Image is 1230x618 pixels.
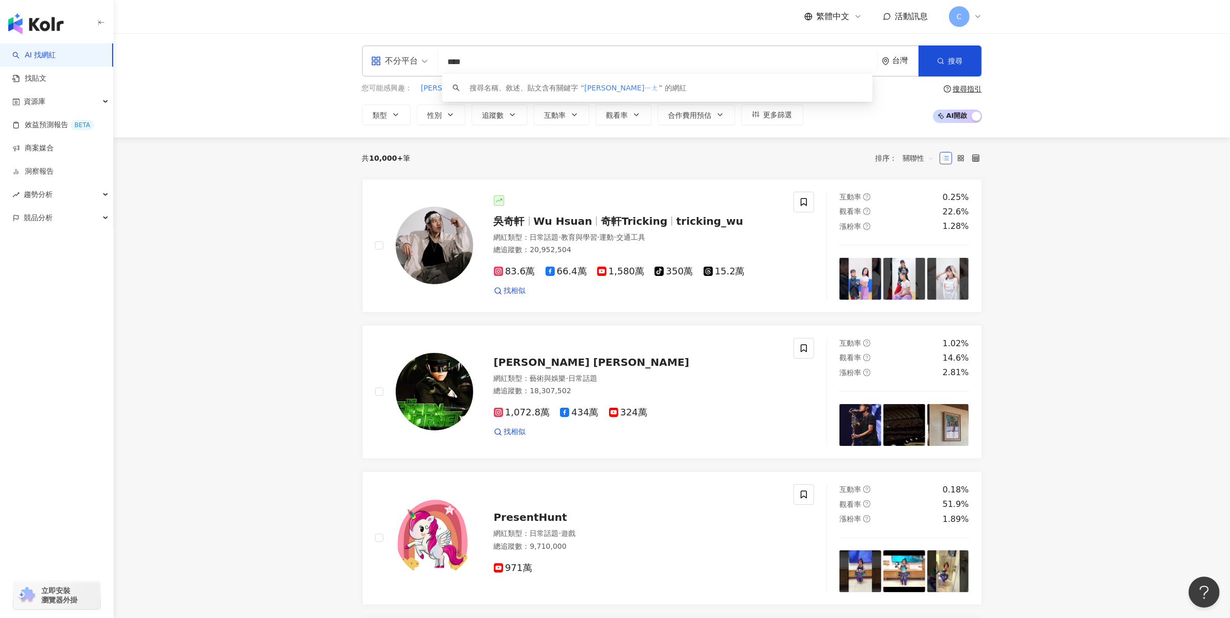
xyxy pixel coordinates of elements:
[883,258,925,300] img: post-image
[943,499,969,510] div: 51.9%
[918,45,982,76] button: 搜尋
[561,233,597,241] span: 教育與學習
[863,354,870,361] span: question-circle
[895,11,928,21] span: 活動訊息
[17,587,37,604] img: chrome extension
[863,339,870,347] span: question-circle
[396,499,473,577] img: KOL Avatar
[24,183,53,206] span: 趨勢分析
[863,193,870,200] span: question-circle
[599,233,614,241] span: 運動
[606,111,628,119] span: 觀看率
[839,353,861,362] span: 觀看率
[943,338,969,349] div: 1.02%
[596,104,651,125] button: 觀看率
[614,233,616,241] span: ·
[863,500,870,507] span: question-circle
[494,374,782,384] div: 網紅類型 ：
[24,90,45,113] span: 資源庫
[943,367,969,378] div: 2.81%
[927,258,969,300] img: post-image
[566,374,568,382] span: ·
[421,83,481,94] button: [PERSON_NAME]
[943,221,969,232] div: 1.28%
[534,104,589,125] button: 互動率
[428,111,442,119] span: 性別
[817,11,850,22] span: 繁體中文
[504,427,526,437] span: 找相似
[863,486,870,493] span: question-circle
[12,143,54,153] a: 商案媒合
[546,266,587,277] span: 66.4萬
[839,485,861,493] span: 互動率
[597,233,599,241] span: ·
[12,191,20,198] span: rise
[417,104,465,125] button: 性別
[8,13,64,34] img: logo
[494,563,532,574] span: 971萬
[863,515,870,522] span: question-circle
[704,266,745,277] span: 15.2萬
[839,339,861,347] span: 互動率
[882,57,890,65] span: environment
[494,245,782,255] div: 總追蹤數 ： 20,952,504
[369,154,403,162] span: 10,000+
[655,266,693,277] span: 350萬
[863,369,870,376] span: question-circle
[943,206,969,218] div: 22.6%
[668,111,712,119] span: 合作費用預估
[863,223,870,230] span: question-circle
[943,352,969,364] div: 14.6%
[396,207,473,284] img: KOL Avatar
[903,150,934,166] span: 關聯性
[494,215,525,227] span: 吳奇軒
[362,179,982,313] a: KOL Avatar吳奇軒Wu Hsuan奇軒Trickingtricking_wu網紅類型：日常話題·教育與學習·運動·交通工具總追蹤數：20,952,50483.6萬66.4萬1,580萬3...
[362,83,413,94] span: 您可能感興趣：
[839,500,861,508] span: 觀看率
[362,154,411,162] div: 共 筆
[494,529,782,539] div: 網紅類型 ：
[494,386,782,396] div: 總追蹤數 ： 18,307,502
[741,104,803,125] button: 更多篩選
[883,404,925,446] img: post-image
[957,11,962,22] span: C
[764,111,792,119] span: 更多篩選
[472,104,527,125] button: 追蹤數
[839,550,881,592] img: post-image
[943,484,969,496] div: 0.18%
[371,56,381,66] span: appstore
[953,85,982,93] div: 搜尋指引
[560,407,598,418] span: 434萬
[658,104,735,125] button: 合作費用預估
[1189,577,1220,608] iframe: Help Scout Beacon - Open
[616,233,645,241] span: 交通工具
[876,150,940,166] div: 排序：
[396,353,473,430] img: KOL Avatar
[927,550,969,592] img: post-image
[839,207,861,215] span: 觀看率
[530,374,566,382] span: 藝術與娛樂
[12,50,56,60] a: searchAI 找網紅
[943,514,969,525] div: 1.89%
[494,427,526,437] a: 找相似
[568,374,597,382] span: 日常話題
[373,111,387,119] span: 類型
[943,192,969,203] div: 0.25%
[41,586,77,605] span: 立即安裝 瀏覽器外掛
[12,166,54,177] a: 洞察報告
[494,511,567,523] span: PresentHunt
[371,53,418,69] div: 不分平台
[609,407,647,418] span: 324萬
[839,404,881,446] img: post-image
[863,208,870,215] span: question-circle
[453,84,460,91] span: search
[839,222,861,230] span: 漲粉率
[494,356,690,368] span: [PERSON_NAME] [PERSON_NAME]
[559,233,561,241] span: ·
[494,233,782,243] div: 網紅類型 ：
[362,325,982,459] a: KOL Avatar[PERSON_NAME] [PERSON_NAME]網紅類型：藝術與娛樂·日常話題總追蹤數：18,307,5021,072.8萬434萬324萬找相似互動率question...
[530,233,559,241] span: 日常話題
[534,215,593,227] span: Wu Hsuan
[559,529,561,537] span: ·
[494,407,550,418] span: 1,072.8萬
